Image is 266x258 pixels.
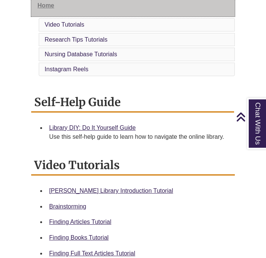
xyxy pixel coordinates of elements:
div: Use this self-help guide to learn how to navigate the online library. [49,132,228,141]
h2: Video Tutorials [31,156,235,175]
span: Home [38,2,54,9]
a: Back to Top [236,112,264,122]
a: Video Tutorials [45,21,85,28]
a: Nursing Database Tutorials [45,51,117,57]
a: [PERSON_NAME] Library Introduction Tutorial [49,187,173,194]
a: Instagram Reels [45,66,89,72]
a: Finding Full Text Articles Tutorial [49,250,135,256]
a: Finding Books Tutorial [49,234,109,241]
a: Brainstorming [49,203,86,210]
a: Research Tips Tutorials [45,36,107,43]
a: Finding Articles Tutorial [49,219,111,225]
h2: Self-Help Guide [31,93,234,112]
a: Library DIY: Do It Yourself Guide [49,124,136,131]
